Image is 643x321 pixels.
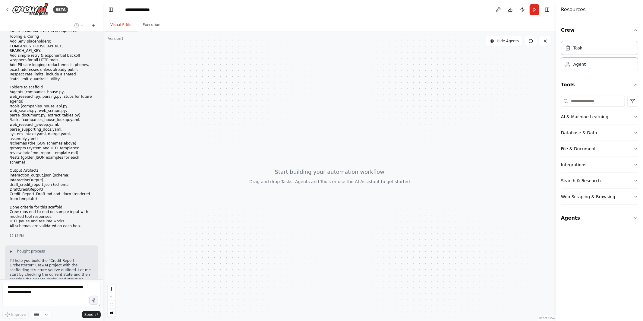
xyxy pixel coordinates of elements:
[106,19,138,31] button: Visual Editor
[138,19,165,31] button: Execution
[10,118,93,141] li: /tasks (companies_house_lookup.yaml, web_research_sweep.yaml, parse_supporting_docs.yaml, system_...
[72,22,86,29] button: Switch to previous chat
[10,249,45,254] button: ▶Thought process
[561,130,597,136] div: Database & Data
[89,22,98,29] button: Start a new chat
[561,93,638,210] div: Tools
[108,285,115,316] div: React Flow controls
[10,72,93,81] li: Respect rate limits; include a shared “rate_limit_guardrail” utility.
[108,36,124,41] div: Version 1
[497,39,519,43] span: Hide Agents
[561,162,586,168] div: Integrations
[10,63,93,72] li: Add PII-safe logging: redact emails, phones, exact addresses unless already public.
[561,194,615,200] div: Web Scraping & Browsing
[10,183,93,192] li: draft_credit_report.json (schema: DraftCreditReport)
[11,312,26,317] span: Improve
[125,7,156,13] nav: breadcrumb
[561,189,638,205] button: Web Scraping & Browsing
[561,76,638,93] button: Tools
[10,205,93,210] h1: Done criteria for this scaffold
[561,141,638,157] button: File & Document
[486,36,522,46] button: Hide Agents
[89,296,98,305] button: Click to speak your automation idea
[543,5,551,14] button: Hide right sidebar
[561,146,596,152] div: File & Document
[82,311,101,318] button: Send
[561,114,608,120] div: AI & Machine Learning
[573,61,586,67] div: Agent
[53,6,68,13] div: BETA
[10,104,93,118] li: /tools (companies_house_api.py, web_search.py, web_scrape.py, parse_document.py, extract_tables.py)
[10,224,93,229] li: All schemas are validated on each hop.
[561,210,638,227] button: Agents
[561,6,586,13] h4: Resources
[108,309,115,316] button: toggle interactivity
[561,109,638,125] button: AI & Machine Learning
[561,173,638,189] button: Search & Research
[10,234,93,238] div: 12:12 PM
[561,125,638,141] button: Database & Data
[10,210,93,219] li: Crew runs end-to-end on sample input with mocked tool responses.
[10,249,12,254] span: ▶
[561,157,638,173] button: Integrations
[10,146,93,156] li: /prompts (system and HITL templates: review_brief.md, report_template.md)
[539,316,555,320] a: React Flow attribution
[2,311,29,319] button: Improve
[108,301,115,309] button: fit view
[561,178,601,184] div: Search & Research
[108,285,115,293] button: zoom in
[108,293,115,301] button: zoom out
[561,39,638,76] div: Crew
[15,249,45,254] span: Thought process
[10,259,93,282] p: I'll help you build the "Credit Report Orchestrator" CrewAI project with the scaffolding structur...
[10,141,93,146] li: /schemas (the JSON schemas above)
[12,3,48,16] img: Logo
[10,156,93,165] li: /tests (golden JSON examples for each schema)
[10,219,93,224] li: HITL pause and resume works.
[10,169,93,173] h1: Output Artifacts
[107,5,115,14] button: Hide left sidebar
[10,39,93,53] li: Add .env placeholders: COMPANIES_HOUSE_API_KEY, SEARCH_API_KEY.
[10,34,93,39] h1: Tooling & Config
[10,90,93,104] li: /agents (companies_house.py, web_research.py, parsing.py, stubs for future agents)
[84,312,93,317] span: Send
[573,45,582,51] div: Task
[10,53,93,63] li: Add simple retry & exponential backoff wrappers for all HTTP tools.
[10,173,93,183] li: interaction_output.json (schema: InteractionOutput)
[561,22,638,39] button: Crew
[10,192,93,202] li: Credit_Report_Draft.md and .docx (rendered from template)
[10,85,93,90] h1: Folders to scaffold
